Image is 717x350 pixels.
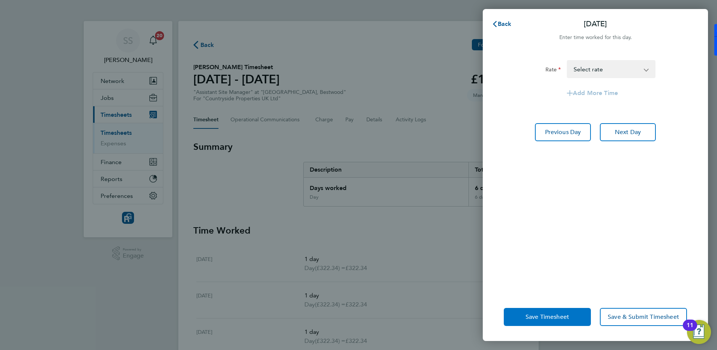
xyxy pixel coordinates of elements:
[535,123,591,141] button: Previous Day
[608,313,679,321] span: Save & Submit Timesheet
[687,325,693,335] div: 11
[615,128,641,136] span: Next Day
[498,20,512,27] span: Back
[600,308,687,326] button: Save & Submit Timesheet
[600,123,656,141] button: Next Day
[504,308,591,326] button: Save Timesheet
[526,313,569,321] span: Save Timesheet
[687,320,711,344] button: Open Resource Center, 11 new notifications
[484,17,519,32] button: Back
[545,66,561,75] label: Rate
[584,19,607,29] p: [DATE]
[545,128,581,136] span: Previous Day
[483,33,708,42] div: Enter time worked for this day.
